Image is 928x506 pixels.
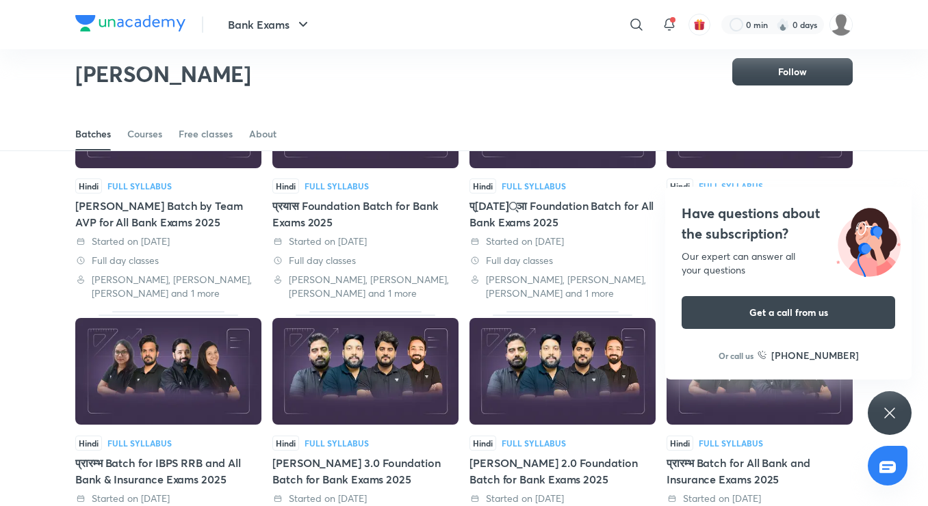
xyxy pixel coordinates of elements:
[75,15,185,35] a: Company Logo
[693,18,706,31] img: avatar
[305,439,369,447] div: Full Syllabus
[220,11,320,38] button: Bank Exams
[75,178,102,194] span: Hindi
[272,254,459,267] div: Full day classes
[667,55,853,300] div: Gramin Batch for IBPS RRB PO/Clerk Pre 2025 Exam
[502,182,566,190] div: Full Syllabus
[732,58,853,85] button: Follow
[682,296,895,329] button: Get a call from us
[758,348,859,362] a: [PHONE_NUMBER]
[272,273,459,300] div: Abhijeet Mishra, Vishal Parihar, Puneet Kumar Sharma and 1 more
[699,439,763,447] div: Full Syllabus
[249,118,276,150] a: About
[75,235,261,248] div: Started on 2 Jun 2025
[249,127,276,141] div: About
[469,254,656,267] div: Full day classes
[469,55,656,300] div: प्रज्ञा Foundation Batch for All Bank Exams 2025
[469,198,656,230] div: प्[DATE]्ञा Foundation Batch for All Bank Exams 2025
[469,178,496,194] span: Hindi
[75,15,185,31] img: Company Logo
[272,235,459,248] div: Started on 30 Apr 2025
[75,492,261,505] div: Started on 10 Mar 2025
[719,349,753,362] p: Or call us
[667,455,853,488] div: प्रारम्भ Batch for All Bank and Insurance Exams 2025
[272,318,459,425] img: Thumbnail
[107,439,172,447] div: Full Syllabus
[469,235,656,248] div: Started on 24 Apr 2025
[272,492,459,505] div: Started on 3 Mar 2025
[75,273,261,300] div: Abhijeet Mishra, Vishal Parihar, Puneet Kumar Sharma and 1 more
[272,455,459,488] div: [PERSON_NAME] 3.0 Foundation Batch for Bank Exams 2025
[179,127,233,141] div: Free classes
[272,178,299,194] span: Hindi
[688,14,710,36] button: avatar
[778,65,807,79] span: Follow
[699,182,763,190] div: Full Syllabus
[776,18,790,31] img: streak
[771,348,859,362] h6: [PHONE_NUMBER]
[469,492,656,505] div: Started on 27 Feb 2025
[829,13,853,36] img: snehal rajesh
[179,118,233,150] a: Free classes
[75,198,261,230] div: [PERSON_NAME] Batch by Team AVP for All Bank Exams 2025
[75,55,261,300] div: Vardaan Mains Batch by Team AVP for All Bank Exams 2025
[75,127,111,141] div: Batches
[667,178,693,194] span: Hindi
[825,203,912,277] img: ttu_illustration_new.svg
[272,436,299,451] span: Hindi
[75,318,261,425] img: Thumbnail
[469,273,656,300] div: Sakshi Pahwa, Preeti Singh, Nakul Nagpal and 1 more
[127,127,162,141] div: Courses
[75,436,102,451] span: Hindi
[469,436,496,451] span: Hindi
[667,436,693,451] span: Hindi
[272,55,459,300] div: प्रयास Foundation Batch for Bank Exams 2025
[75,254,261,267] div: Full day classes
[682,203,895,244] h4: Have questions about the subscription?
[127,118,162,150] a: Courses
[272,198,459,230] div: प्रयास Foundation Batch for Bank Exams 2025
[75,455,261,488] div: प्रारम्भ Batch for IBPS RRB and All Bank & Insurance Exams 2025
[469,455,656,488] div: [PERSON_NAME] 2.0 Foundation Batch for Bank Exams 2025
[305,182,369,190] div: Full Syllabus
[667,492,853,505] div: Started on 20 Feb 2025
[75,118,111,150] a: Batches
[469,318,656,425] img: Thumbnail
[75,60,251,88] h2: [PERSON_NAME]
[502,439,566,447] div: Full Syllabus
[682,250,895,277] div: Our expert can answer all your questions
[107,182,172,190] div: Full Syllabus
